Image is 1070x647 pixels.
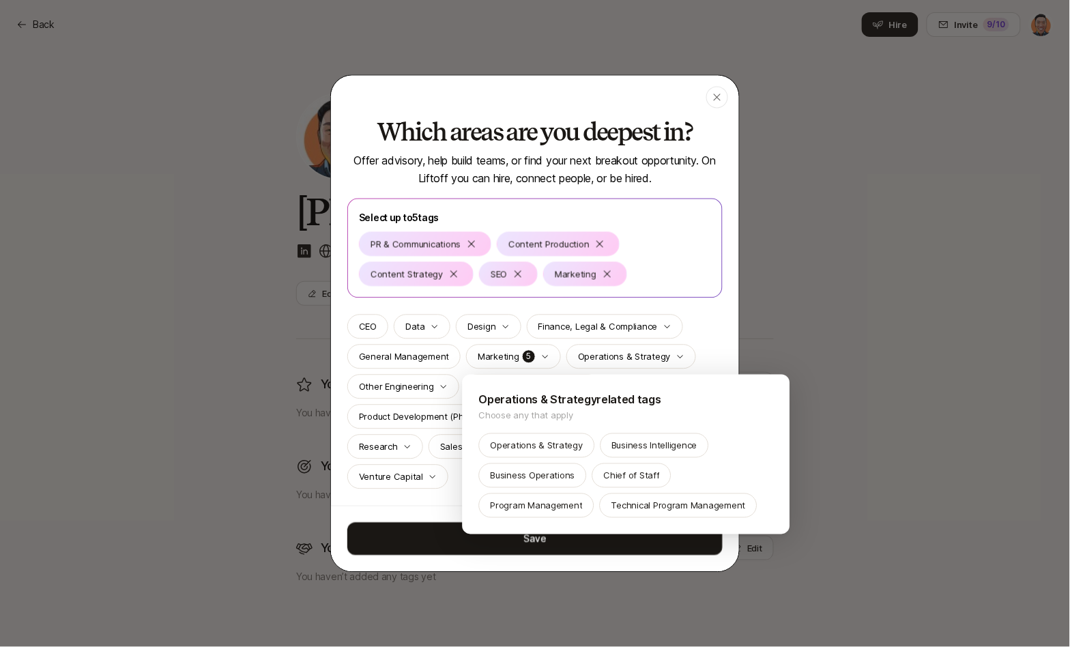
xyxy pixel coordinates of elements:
[479,409,774,422] p: Choose any that apply
[479,391,774,409] p: Operations & Strategy related tags
[604,469,660,483] p: Chief of Staff
[491,499,583,513] p: Program Management
[491,439,583,452] p: Operations & Strategy
[491,469,575,483] p: Business Operations
[611,499,746,513] p: Technical Program Management
[611,439,697,452] p: Business Intelligence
